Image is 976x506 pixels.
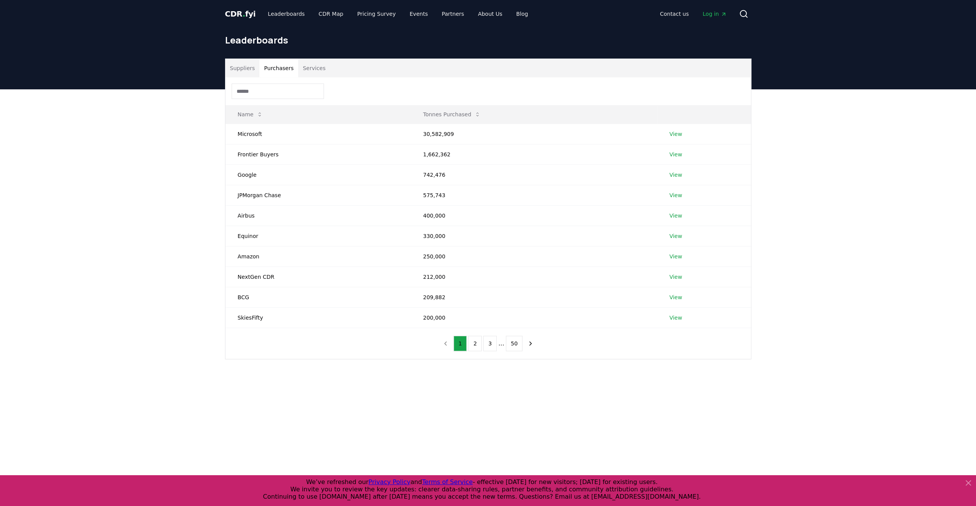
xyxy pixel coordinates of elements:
td: Frontier Buyers [225,144,411,164]
h1: Leaderboards [225,34,751,46]
td: 400,000 [411,205,657,226]
button: 3 [483,336,497,351]
a: View [669,212,682,219]
a: Blog [510,7,534,21]
a: View [669,151,682,158]
a: View [669,130,682,138]
td: 30,582,909 [411,124,657,144]
td: 1,662,362 [411,144,657,164]
a: View [669,171,682,179]
a: Events [404,7,434,21]
a: View [669,293,682,301]
td: JPMorgan Chase [225,185,411,205]
a: View [669,232,682,240]
td: Amazon [225,246,411,266]
td: 330,000 [411,226,657,246]
span: CDR fyi [225,9,256,18]
a: Partners [435,7,470,21]
a: Log in [696,7,732,21]
a: About Us [472,7,508,21]
button: Purchasers [259,59,298,77]
td: NextGen CDR [225,266,411,287]
td: Equinor [225,226,411,246]
button: next page [524,336,537,351]
a: View [669,273,682,281]
td: 209,882 [411,287,657,307]
button: Services [298,59,330,77]
td: Google [225,164,411,185]
span: . [242,9,245,18]
td: 250,000 [411,246,657,266]
nav: Main [262,7,534,21]
button: Tonnes Purchased [417,107,487,122]
button: 1 [454,336,467,351]
a: View [669,191,682,199]
td: 200,000 [411,307,657,328]
button: 2 [468,336,482,351]
button: 50 [506,336,523,351]
td: 742,476 [411,164,657,185]
td: BCG [225,287,411,307]
td: SkiesFifty [225,307,411,328]
span: Log in [702,10,726,18]
a: CDR Map [312,7,349,21]
a: View [669,253,682,260]
button: Suppliers [225,59,260,77]
button: Name [232,107,269,122]
a: Pricing Survey [351,7,402,21]
td: Airbus [225,205,411,226]
a: Contact us [654,7,695,21]
nav: Main [654,7,732,21]
a: View [669,314,682,322]
a: CDR.fyi [225,8,256,19]
a: Leaderboards [262,7,311,21]
td: 212,000 [411,266,657,287]
td: 575,743 [411,185,657,205]
td: Microsoft [225,124,411,144]
li: ... [498,339,504,348]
